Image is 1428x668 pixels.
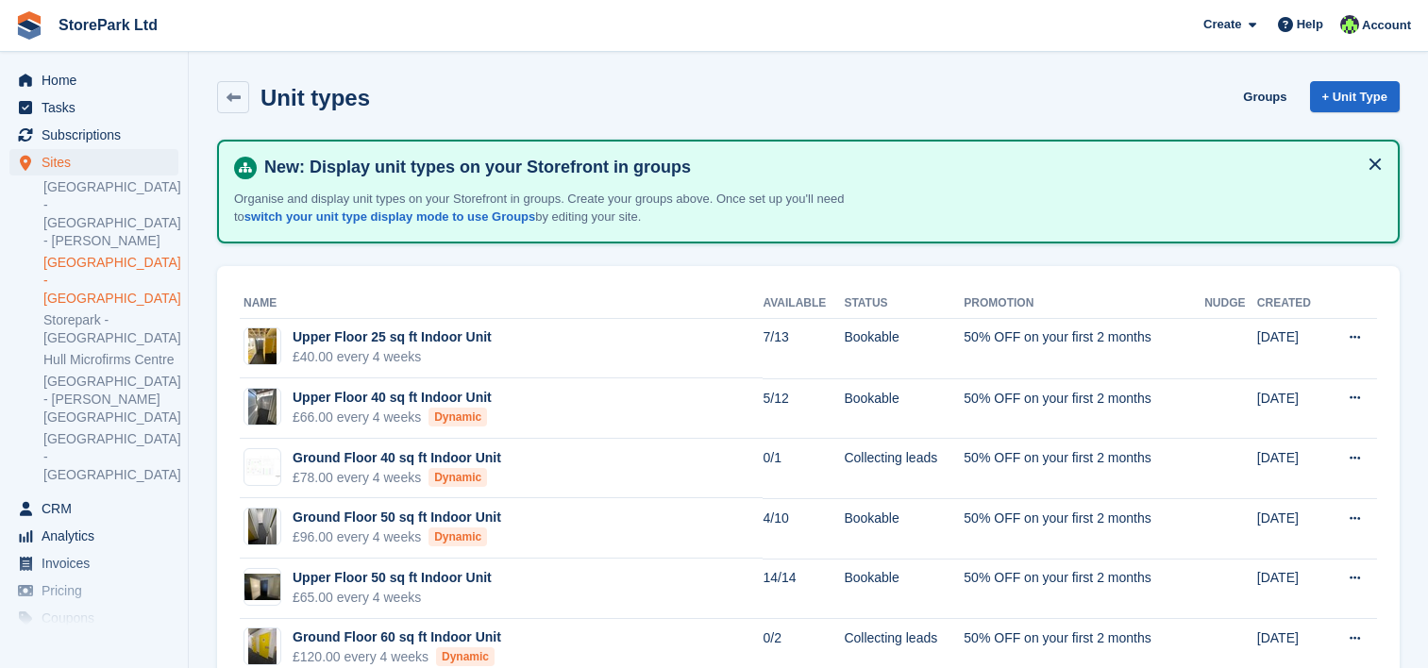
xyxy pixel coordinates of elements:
[964,439,1204,499] td: 50% OFF on your first 2 months
[1257,498,1326,559] td: [DATE]
[293,468,501,488] div: £78.00 every 4 weeks
[293,647,501,667] div: £120.00 every 4 weeks
[9,122,178,148] a: menu
[43,430,178,484] a: [GEOGRAPHIC_DATA] - [GEOGRAPHIC_DATA]
[260,85,370,110] h2: Unit types
[248,627,277,665] img: IMG_5076.jpeg
[964,289,1204,319] th: Promotion
[42,605,155,631] span: Coupons
[1310,81,1400,112] a: + Unit Type
[257,157,1383,178] h4: New: Display unit types on your Storefront in groups
[9,577,178,604] a: menu
[293,508,501,527] div: Ground Floor 50 sq ft Indoor Unit
[1257,318,1326,378] td: [DATE]
[844,289,964,319] th: Status
[763,559,844,619] td: 14/14
[240,289,763,319] th: Name
[43,178,178,250] a: [GEOGRAPHIC_DATA] - [GEOGRAPHIC_DATA] - [PERSON_NAME]
[964,559,1204,619] td: 50% OFF on your first 2 months
[43,373,178,426] a: [GEOGRAPHIC_DATA] - [PERSON_NAME][GEOGRAPHIC_DATA]
[244,574,280,601] img: image.jpg
[15,11,43,40] img: stora-icon-8386f47178a22dfd0bd8f6a31ec36ba5ce8667c1dd55bd0f319d3a0aa187defe.svg
[844,318,964,378] td: Bookable
[1340,15,1359,34] img: Ryan Mulcahy
[293,448,501,468] div: Ground Floor 40 sq ft Indoor Unit
[1257,439,1326,499] td: [DATE]
[428,527,487,546] div: Dynamic
[244,209,535,224] a: switch your unit type display mode to use Groups
[42,495,155,522] span: CRM
[844,498,964,559] td: Bookable
[42,149,155,175] span: Sites
[964,498,1204,559] td: 50% OFF on your first 2 months
[9,495,178,522] a: menu
[9,149,178,175] a: menu
[248,388,277,426] img: IMG_7277.jpeg
[964,378,1204,439] td: 50% OFF on your first 2 months
[1257,378,1326,439] td: [DATE]
[293,527,501,547] div: £96.00 every 4 weeks
[428,468,487,487] div: Dynamic
[293,347,492,367] div: £40.00 every 4 weeks
[248,327,277,365] img: IMG_6388.jpeg
[248,508,277,545] img: IMG_3204.jpeg
[42,577,155,604] span: Pricing
[428,408,487,426] div: Dynamic
[844,559,964,619] td: Bookable
[42,94,155,121] span: Tasks
[293,568,492,588] div: Upper Floor 50 sq ft Indoor Unit
[9,523,178,549] a: menu
[43,311,178,347] a: Storepark - [GEOGRAPHIC_DATA]
[244,456,280,478] img: IMG_5048.jpeg
[1204,289,1257,319] th: Nudge
[763,378,844,439] td: 5/12
[763,318,844,378] td: 7/13
[42,67,155,93] span: Home
[42,550,155,576] span: Invoices
[1235,81,1294,112] a: Groups
[763,289,844,319] th: Available
[9,94,178,121] a: menu
[9,67,178,93] a: menu
[1203,15,1241,34] span: Create
[293,627,501,647] div: Ground Floor 60 sq ft Indoor Unit
[763,439,844,499] td: 0/1
[293,408,492,427] div: £66.00 every 4 weeks
[293,588,492,608] div: £65.00 every 4 weeks
[234,190,895,226] p: Organise and display unit types on your Storefront in groups. Create your groups above. Once set ...
[293,327,492,347] div: Upper Floor 25 sq ft Indoor Unit
[9,550,178,576] a: menu
[51,9,165,41] a: StorePark Ltd
[42,523,155,549] span: Analytics
[43,254,178,308] a: [GEOGRAPHIC_DATA] - [GEOGRAPHIC_DATA]
[43,351,178,369] a: Hull Microfirms Centre
[9,605,178,631] a: menu
[293,388,492,408] div: Upper Floor 40 sq ft Indoor Unit
[1257,559,1326,619] td: [DATE]
[763,498,844,559] td: 4/10
[1362,16,1411,35] span: Account
[964,318,1204,378] td: 50% OFF on your first 2 months
[844,439,964,499] td: Collecting leads
[844,378,964,439] td: Bookable
[42,122,155,148] span: Subscriptions
[1257,289,1326,319] th: Created
[436,647,495,666] div: Dynamic
[1297,15,1323,34] span: Help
